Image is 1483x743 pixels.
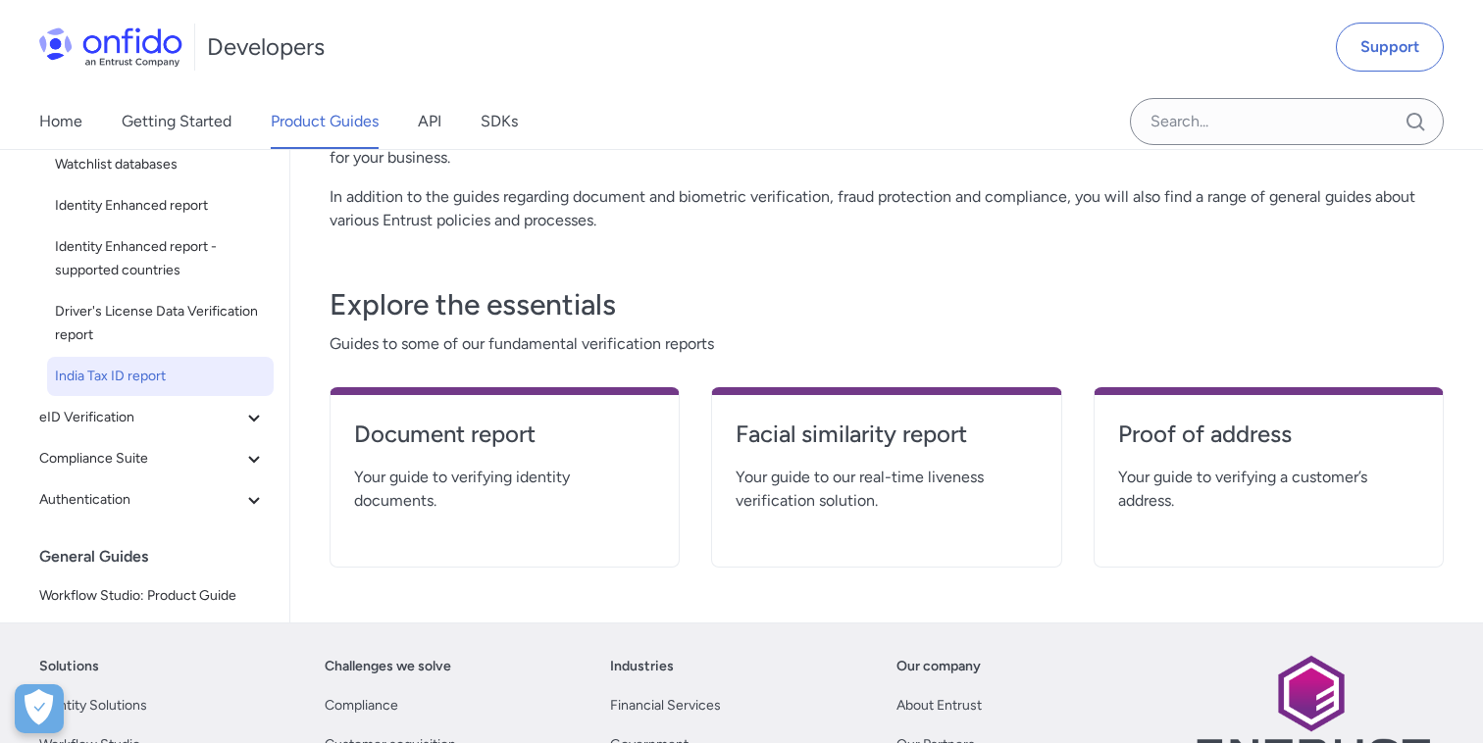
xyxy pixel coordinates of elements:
h3: Explore the essentials [330,285,1444,324]
a: Identity Enhanced report [47,186,274,225]
span: Identity Enhanced report - supported countries [55,235,266,282]
a: Facial similarity report [736,419,1037,466]
a: API [418,94,441,149]
a: Driver's License Data Verification report [47,292,274,355]
p: In addition to the guides regarding document and biometric verification, fraud protection and com... [330,185,1444,232]
a: Solutions [39,655,99,678]
span: Watchlist databases [55,153,266,176]
a: SDKs [481,94,518,149]
a: Compliance [325,694,398,718]
a: Home [39,94,82,149]
span: Authentication [39,488,242,512]
input: Onfido search input field [1130,98,1444,145]
h4: Proof of address [1118,419,1419,450]
span: eID Verification [39,406,242,429]
div: General Guides [39,537,281,576]
span: Identity Enhanced report [55,194,266,218]
a: Our company [896,655,981,678]
button: Compliance Suite [31,439,274,478]
a: India Tax ID report [47,357,274,396]
a: Document report [354,419,655,466]
a: Getting Started [122,94,231,149]
a: Product Guides [271,94,379,149]
button: Authentication [31,480,274,520]
h4: Facial similarity report [736,419,1037,450]
span: Driver's License Data Verification report [55,300,266,347]
a: Workflow Studio: Product Guide [31,576,274,616]
button: eID Verification [31,398,274,437]
span: Your guide to verifying identity documents. [354,466,655,513]
a: Identity Solutions [39,694,147,718]
a: Challenges we solve [325,655,451,678]
span: Guides to some of our fundamental verification reports [330,332,1444,356]
img: Onfido Logo [39,27,182,67]
a: Support [1336,23,1444,72]
a: About Entrust [896,694,982,718]
span: Your guide to verifying a customer’s address. [1118,466,1419,513]
span: Your guide to our real-time liveness verification solution. [736,466,1037,513]
a: Industries [610,655,674,678]
span: Workflow Studio: Product Guide [39,584,266,608]
button: Open Preferences [15,684,64,733]
span: India Tax ID report [55,365,266,388]
h4: Document report [354,419,655,450]
a: Proof of address [1118,419,1419,466]
a: Terms and conditions for ETSI certified identity verification [31,618,274,680]
span: Compliance Suite [39,447,242,471]
h1: Developers [207,31,325,63]
a: Financial Services [610,694,721,718]
div: Cookie Preferences [15,684,64,733]
a: Identity Enhanced report - supported countries [47,227,274,290]
a: Watchlist databases [47,145,274,184]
